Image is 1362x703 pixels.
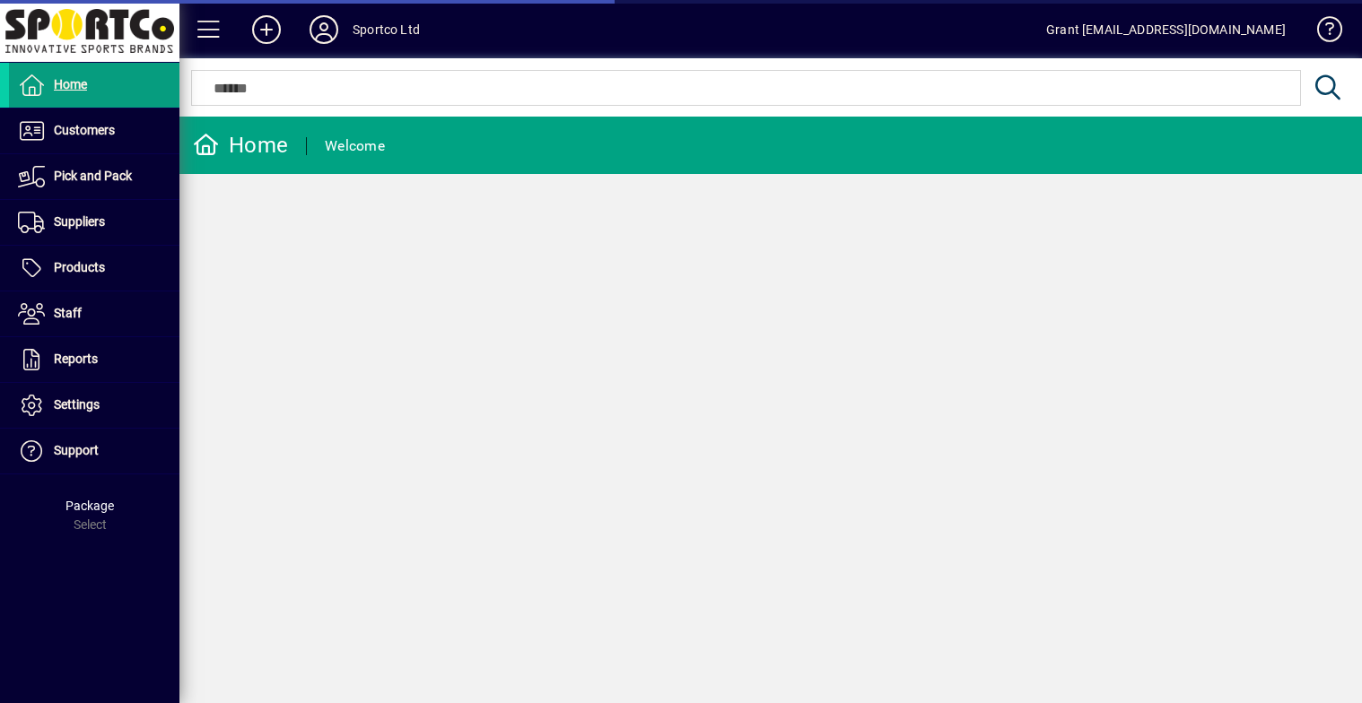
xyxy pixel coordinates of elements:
[9,429,179,473] a: Support
[54,260,105,274] span: Products
[295,13,353,46] button: Profile
[9,200,179,245] a: Suppliers
[9,337,179,382] a: Reports
[54,443,99,457] span: Support
[193,131,288,160] div: Home
[54,351,98,366] span: Reports
[54,169,132,183] span: Pick and Pack
[54,214,105,229] span: Suppliers
[9,291,179,336] a: Staff
[325,132,385,161] div: Welcome
[9,108,179,153] a: Customers
[54,397,100,412] span: Settings
[9,246,179,291] a: Products
[65,499,114,513] span: Package
[54,123,115,137] span: Customers
[9,154,179,199] a: Pick and Pack
[1046,15,1286,44] div: Grant [EMAIL_ADDRESS][DOMAIN_NAME]
[1304,4,1340,62] a: Knowledge Base
[238,13,295,46] button: Add
[353,15,420,44] div: Sportco Ltd
[9,383,179,428] a: Settings
[54,77,87,91] span: Home
[54,306,82,320] span: Staff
